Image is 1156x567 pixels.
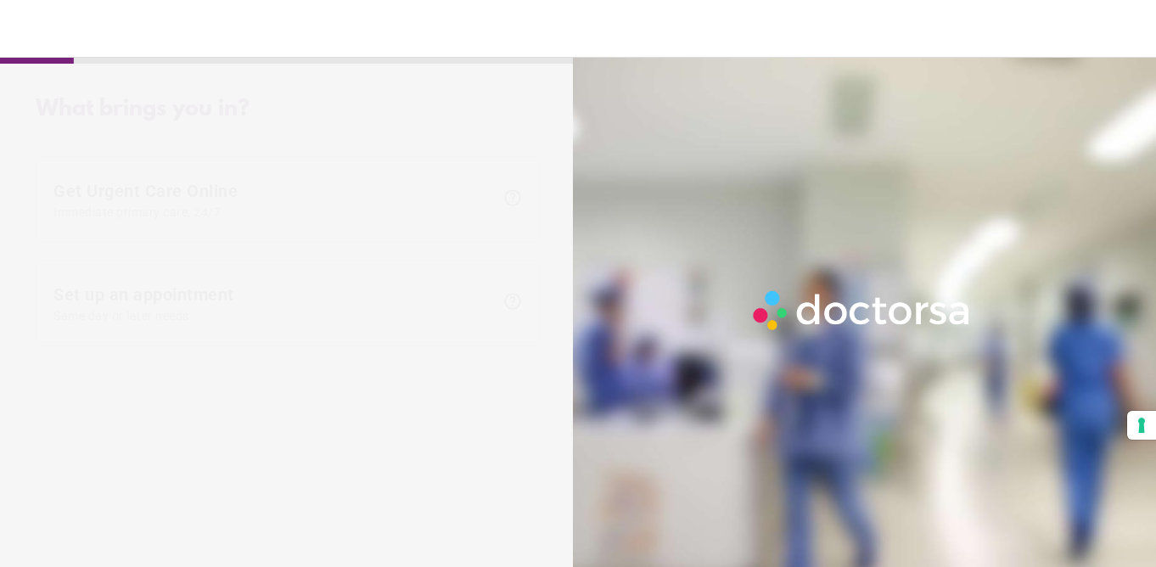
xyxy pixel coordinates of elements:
[1127,411,1156,440] button: Your consent preferences for tracking technologies
[747,284,978,336] img: Logo-Doctorsa-trans-White-partial-flat.png
[36,97,541,122] div: What brings you in?
[502,291,523,312] span: help
[53,205,494,219] span: Immediate primary care, 24/7
[53,309,494,323] span: Same day or later needs
[502,188,523,208] span: help
[53,181,494,219] span: Get Urgent Care Online
[53,284,494,323] span: Set up an appointment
